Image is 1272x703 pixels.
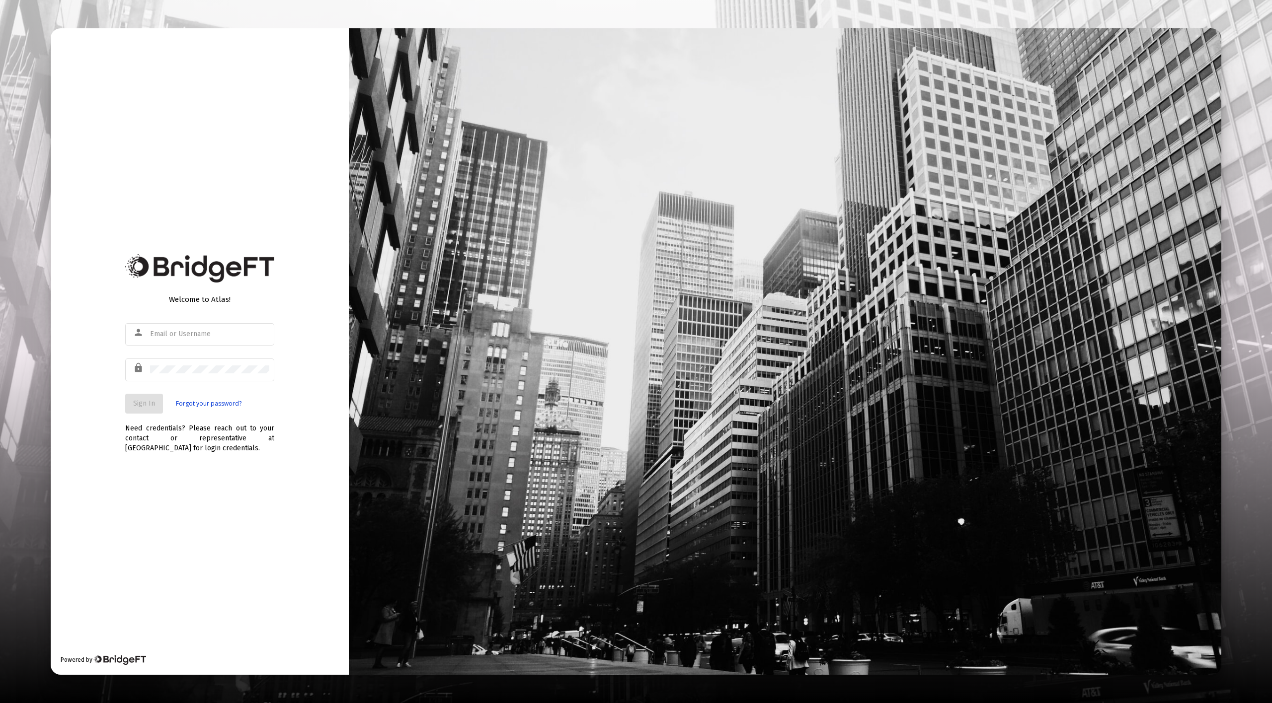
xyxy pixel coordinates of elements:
mat-icon: person [133,327,145,339]
button: Sign In [125,394,163,414]
mat-icon: lock [133,362,145,374]
span: Sign In [133,399,155,408]
img: Bridge Financial Technology Logo [125,254,274,282]
div: Powered by [61,655,146,665]
a: Forgot your password? [176,399,241,409]
input: Email or Username [150,330,269,338]
div: Need credentials? Please reach out to your contact or representative at [GEOGRAPHIC_DATA] for log... [125,414,274,453]
img: Bridge Financial Technology Logo [93,655,146,665]
div: Welcome to Atlas! [125,294,274,304]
